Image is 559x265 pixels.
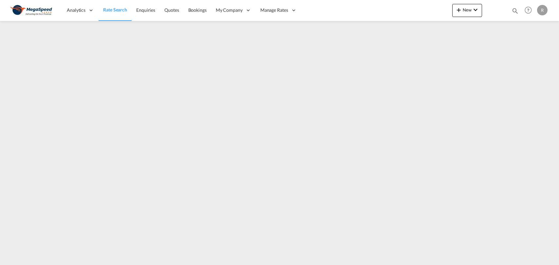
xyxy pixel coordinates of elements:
[452,4,482,17] button: icon-plus 400-fgNewicon-chevron-down
[455,6,463,14] md-icon: icon-plus 400-fg
[455,7,479,12] span: New
[512,7,519,17] div: icon-magnify
[512,7,519,14] md-icon: icon-magnify
[472,6,479,14] md-icon: icon-chevron-down
[188,7,207,13] span: Bookings
[136,7,155,13] span: Enquiries
[537,5,548,15] div: R
[10,3,54,18] img: ad002ba0aea611eda5429768204679d3.JPG
[260,7,288,13] span: Manage Rates
[67,7,85,13] span: Analytics
[523,5,537,16] div: Help
[164,7,179,13] span: Quotes
[216,7,243,13] span: My Company
[103,7,127,12] span: Rate Search
[523,5,534,16] span: Help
